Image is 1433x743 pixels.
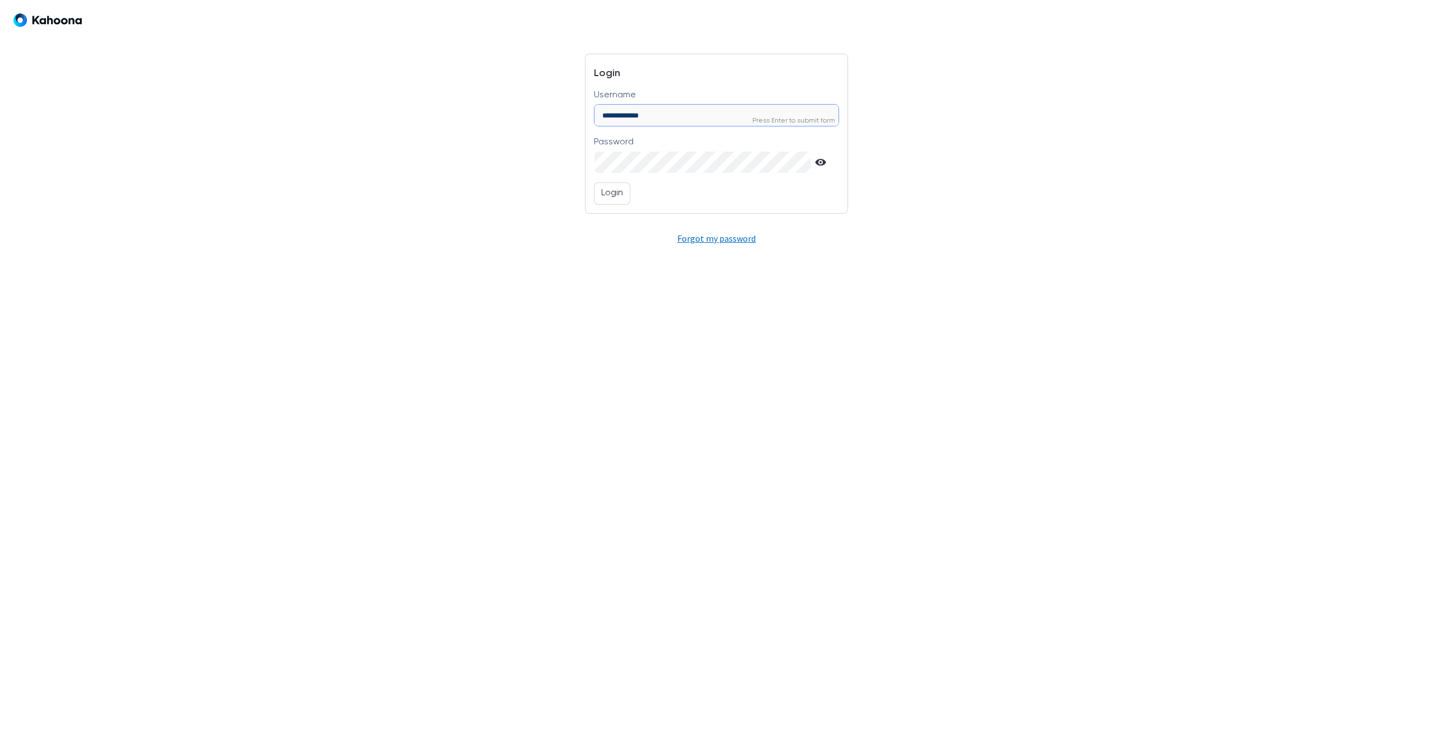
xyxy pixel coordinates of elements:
[13,13,82,27] img: Logo
[594,105,838,126] input: Username
[594,137,634,148] p: Password
[594,182,630,205] button: Login
[601,186,623,201] p: Login
[752,117,835,124] span: Press Enter to submit form
[677,233,756,244] a: Forgot my password
[815,157,826,168] svg: Show password text
[594,152,810,173] input: Password
[594,90,636,101] p: Username
[594,63,839,88] h3: Login
[811,152,831,173] button: Show password text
